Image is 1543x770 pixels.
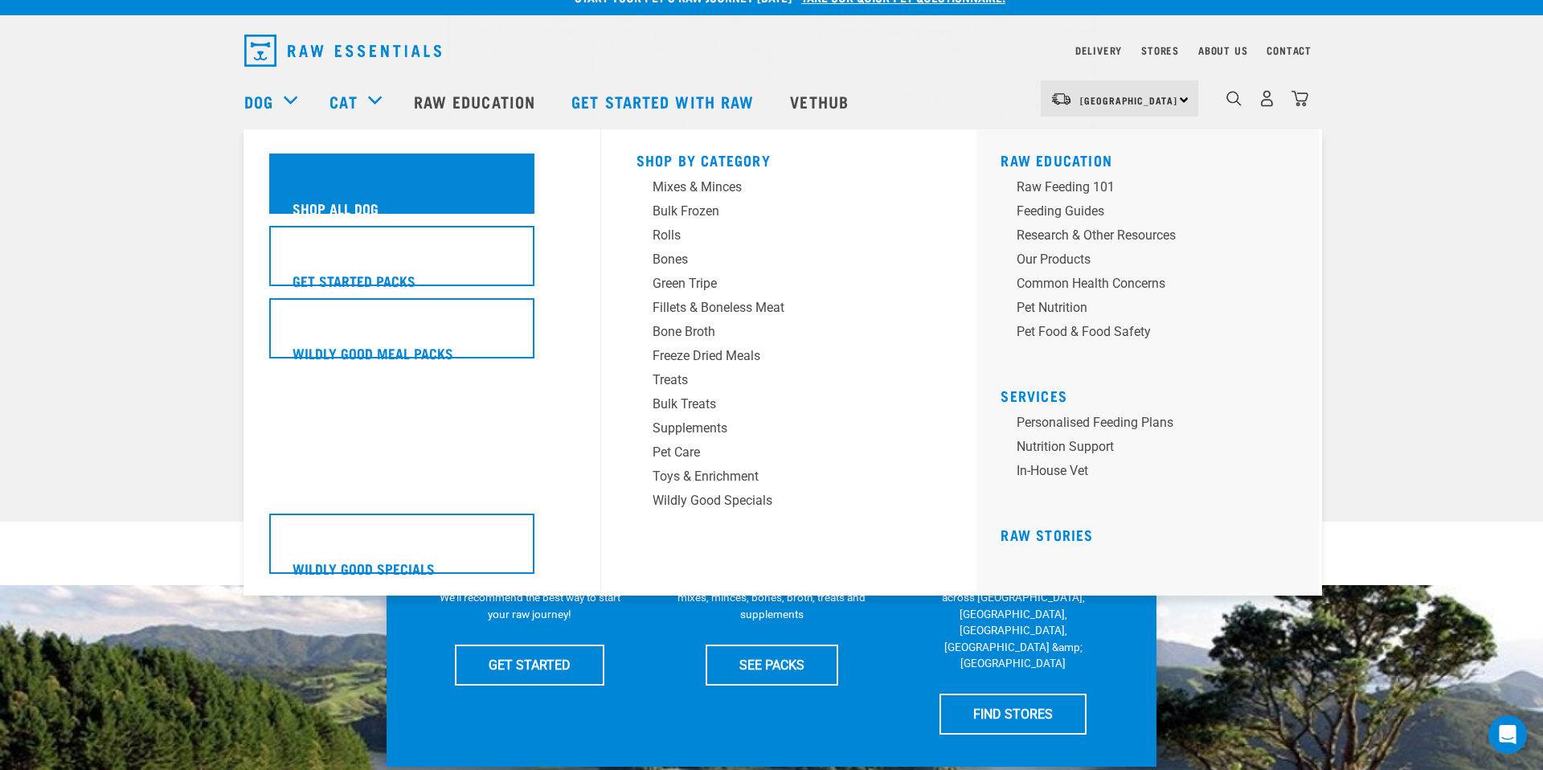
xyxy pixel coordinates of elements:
a: Wildly Good Specials [636,491,942,515]
img: home-icon-1@2x.png [1226,91,1242,106]
img: Raw Essentials Logo [244,35,441,67]
a: Mixes & Minces [636,178,942,202]
div: Treats [653,371,903,390]
a: Toys & Enrichment [636,467,942,491]
img: van-moving.png [1050,92,1072,106]
div: Bulk Frozen [653,202,903,221]
a: Green Tripe [636,274,942,298]
div: Pet Nutrition [1017,298,1267,317]
a: Personalised Feeding Plans [1001,413,1306,437]
a: Supplements [636,419,942,443]
a: Wildly Good Specials [269,514,575,586]
h5: Wildly Good Meal Packs [293,342,453,363]
a: Our Products [1001,250,1306,274]
div: Supplements [653,419,903,438]
h5: Wildly Good Specials [293,558,435,579]
div: Our Products [1017,250,1267,269]
div: Freeze Dried Meals [653,346,903,366]
div: Research & Other Resources [1017,226,1267,245]
a: Raw Feeding 101 [1001,178,1306,202]
a: Rolls [636,226,942,250]
div: Pet Care [653,443,903,462]
img: user.png [1259,90,1275,107]
a: Common Health Concerns [1001,274,1306,298]
div: Fillets & Boneless Meat [653,298,903,317]
div: Green Tripe [653,274,903,293]
a: Cat [329,89,357,113]
a: FIND STORES [939,694,1087,734]
a: Bulk Frozen [636,202,942,226]
a: Raw Education [1001,156,1112,164]
div: Wildly Good Specials [653,491,903,510]
a: Nutrition Support [1001,437,1306,461]
a: Treats [636,371,942,395]
div: Bulk Treats [653,395,903,414]
div: Feeding Guides [1017,202,1267,221]
a: SEE PACKS [706,645,838,685]
a: Bones [636,250,942,274]
img: home-icon@2x.png [1291,90,1308,107]
a: Pet Nutrition [1001,298,1306,322]
div: Mixes & Minces [653,178,903,197]
a: Get Started Packs [269,226,575,298]
div: Rolls [653,226,903,245]
a: Bulk Treats [636,395,942,419]
a: Pet Care [636,443,942,467]
a: Freeze Dried Meals [636,346,942,371]
a: Raw Education [398,69,555,133]
a: Stores [1141,47,1179,53]
a: Shop All Dog [269,154,575,226]
div: Common Health Concerns [1017,274,1267,293]
a: Research & Other Resources [1001,226,1306,250]
nav: dropdown navigation [231,28,1312,73]
a: About Us [1198,47,1247,53]
a: Pet Food & Food Safety [1001,322,1306,346]
div: Toys & Enrichment [653,467,903,486]
p: We have 17 stores specialising in raw pet food &amp; nutritional advice across [GEOGRAPHIC_DATA],... [919,557,1107,672]
a: Vethub [774,69,869,133]
div: Pet Food & Food Safety [1017,322,1267,342]
a: Dog [244,89,273,113]
a: Contact [1267,47,1312,53]
span: [GEOGRAPHIC_DATA] [1080,97,1177,103]
h5: Shop All Dog [293,198,379,219]
div: Open Intercom Messenger [1488,715,1527,754]
a: Bone Broth [636,322,942,346]
a: In-house vet [1001,461,1306,485]
a: Get started with Raw [555,69,774,133]
div: Bone Broth [653,322,903,342]
div: Raw Feeding 101 [1017,178,1267,197]
h5: Services [1001,387,1306,400]
h5: Shop By Category [636,152,942,165]
h5: Get Started Packs [293,270,415,291]
a: Raw Stories [1001,530,1093,539]
div: Bones [653,250,903,269]
a: GET STARTED [455,645,604,685]
a: Fillets & Boneless Meat [636,298,942,322]
a: Wildly Good Meal Packs [269,298,575,371]
a: Feeding Guides [1001,202,1306,226]
a: Delivery [1075,47,1122,53]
